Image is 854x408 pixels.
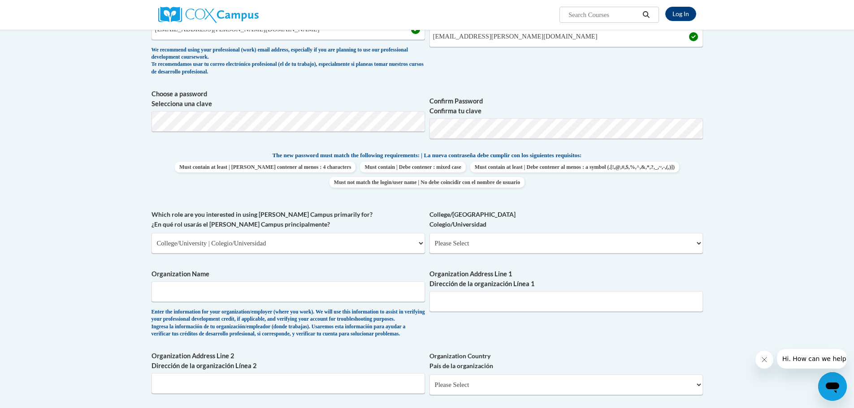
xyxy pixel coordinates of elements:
input: Metadata input [429,291,703,312]
input: Metadata input [152,373,425,394]
span: Hi. How can we help? [5,6,73,13]
span: Must contain at least | Debe contener al menos : a symbol (.[!,@,#,$,%,^,&,*,?,_,~,-,(,)]) [470,162,679,172]
label: College/[GEOGRAPHIC_DATA] Colegio/Universidad [429,210,703,229]
label: Organization Name [152,269,425,279]
a: Log In [665,7,696,21]
label: Organization Address Line 1 Dirección de la organización Línea 1 [429,269,703,289]
span: The new password must match the following requirements: | La nueva contraseña debe cumplir con lo... [273,151,582,159]
label: Choose a password Selecciona una clave [152,89,425,109]
input: Metadata input [152,281,425,302]
label: Which role are you interested in using [PERSON_NAME] Campus primarily for? ¿En qué rol usarás el ... [152,210,425,229]
label: Organization Address Line 2 Dirección de la organización Línea 2 [152,351,425,371]
span: Must contain | Debe contener : mixed case [360,162,465,172]
label: Confirm Password Confirma tu clave [429,96,703,116]
label: Organization Country País de la organización [429,351,703,371]
span: Must contain at least | [PERSON_NAME] contener al menos : 4 characters [175,162,355,172]
img: Cox Campus [158,7,259,23]
div: Enter the information for your organization/employer (where you work). We will use this informati... [152,309,425,338]
iframe: Button to launch messaging window [818,372,847,401]
iframe: Message from company [777,349,847,369]
button: Search [639,9,653,20]
input: Required [429,26,703,47]
input: Search Courses [568,9,639,20]
div: We recommend using your professional (work) email address, especially if you are planning to use ... [152,47,425,76]
iframe: Close message [755,351,773,369]
span: Must not match the login/user name | No debe coincidir con el nombre de usuario [329,177,525,188]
